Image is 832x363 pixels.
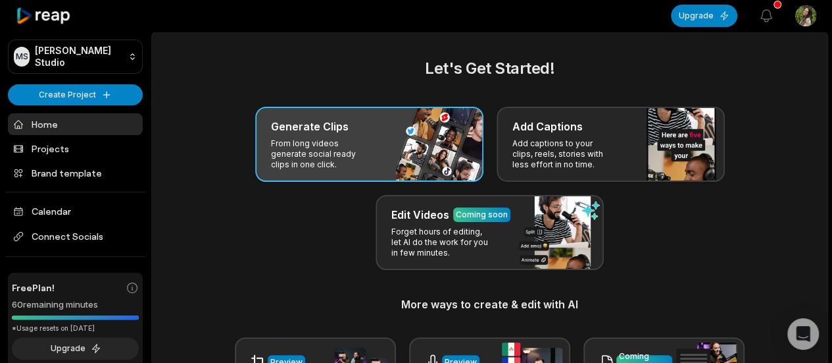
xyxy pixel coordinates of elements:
[35,45,123,69] p: [PERSON_NAME] Studio
[391,207,449,223] h3: Edit Videos
[8,138,143,159] a: Projects
[8,225,143,248] span: Connect Socials
[391,227,493,258] p: Forget hours of editing, let AI do the work for you in few minutes.
[8,162,143,184] a: Brand template
[512,119,583,134] h3: Add Captions
[12,298,139,312] div: 60 remaining minutes
[512,138,614,170] p: Add captions to your clips, reels, stories with less effort in no time.
[168,57,812,80] h2: Let's Get Started!
[12,337,139,360] button: Upgrade
[787,318,819,350] div: Open Intercom Messenger
[14,47,30,67] div: MS
[456,209,508,221] div: Coming soon
[168,296,812,312] h3: More ways to create & edit with AI
[671,5,737,27] button: Upgrade
[271,138,373,170] p: From long videos generate social ready clips in one click.
[271,119,349,134] h3: Generate Clips
[12,281,55,294] span: Free Plan!
[12,323,139,333] div: *Usage resets on [DATE]
[8,113,143,135] a: Home
[8,84,143,105] button: Create Project
[8,200,143,222] a: Calendar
